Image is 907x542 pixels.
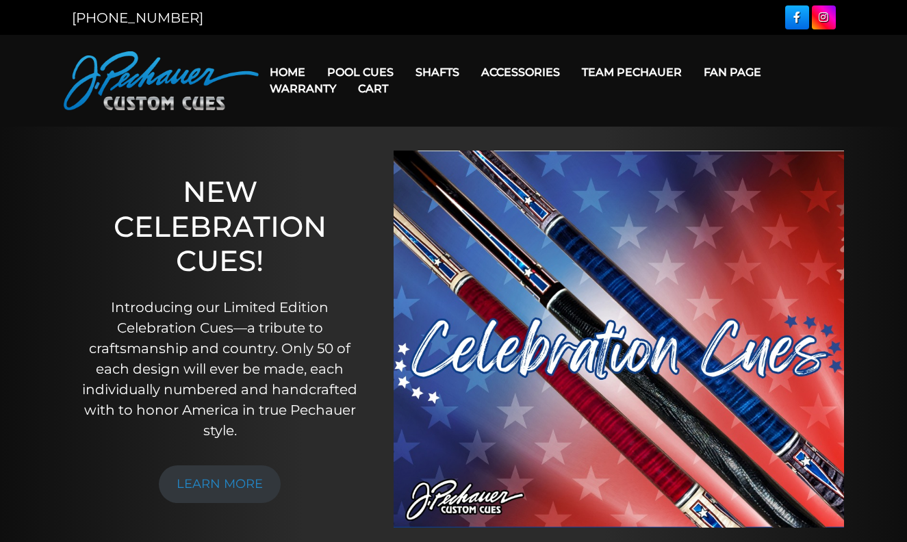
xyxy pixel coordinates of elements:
img: Pechauer Custom Cues [64,51,259,110]
a: Warranty [259,71,347,106]
a: LEARN MORE [159,465,281,503]
a: [PHONE_NUMBER] [72,10,203,26]
a: Accessories [470,55,571,90]
a: Fan Page [693,55,772,90]
a: Team Pechauer [571,55,693,90]
a: Home [259,55,316,90]
h1: NEW CELEBRATION CUES! [75,175,365,278]
p: Introducing our Limited Edition Celebration Cues—a tribute to craftsmanship and country. Only 50 ... [75,297,365,441]
a: Pool Cues [316,55,405,90]
a: Cart [347,71,399,106]
a: Shafts [405,55,470,90]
